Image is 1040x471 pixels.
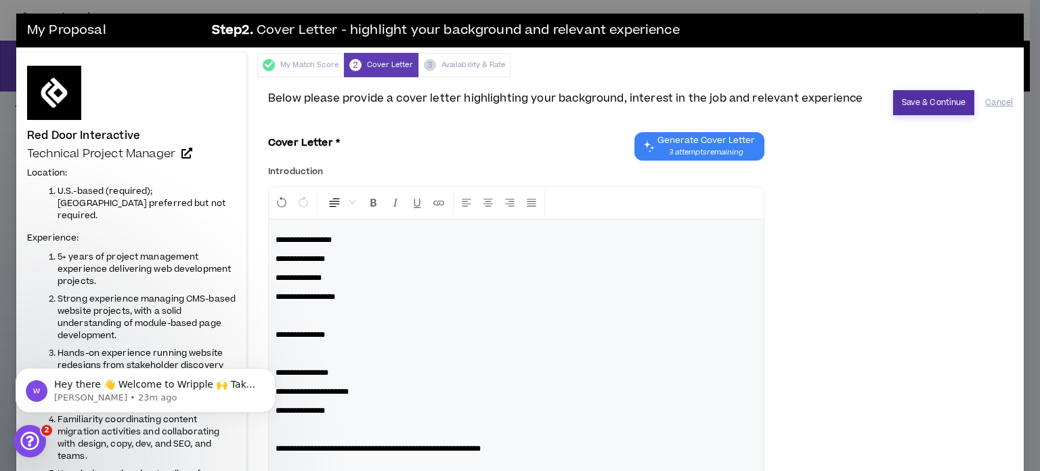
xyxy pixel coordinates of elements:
[27,17,203,44] h3: My Proposal
[272,190,292,216] button: Undo
[268,90,863,106] span: Below please provide a cover letter highlighting your background, interest in the job and relevan...
[27,146,175,162] span: Technical Project Manager
[187,22,214,49] img: Profile image for Morgan
[28,194,226,208] div: Send us a message
[58,293,236,342] span: Strong experience managing CMS-based website projects, with a solid understanding of module-based...
[657,147,755,158] span: 3 attempts remaining
[112,380,159,390] span: Messages
[58,251,231,287] span: 5+ years of project management experience delivering web development projects.
[364,190,384,216] button: Format Bold
[14,182,257,234] div: Send us a messageWe'll be back online [DATE]
[27,232,79,244] span: Experience:
[293,190,313,216] button: Redo
[181,346,271,401] button: Help
[893,90,975,115] button: Save & Continue
[407,190,427,216] button: Format Underline
[213,22,240,49] div: Profile image for Gabriella
[268,138,340,149] h3: Cover Letter *
[657,135,755,146] span: Generate Cover Letter
[257,53,344,77] div: My Match Score
[212,21,253,41] b: Step 2 .
[27,167,67,179] span: Location:
[478,190,498,216] button: Center Align
[257,21,680,41] span: Cover Letter - highlight your background and relevant experience
[500,190,520,216] button: Right Align
[10,340,281,434] iframe: Intercom notifications message
[27,96,244,142] p: Hi [PERSON_NAME] !
[41,425,52,436] span: 2
[385,190,406,216] button: Format Italics
[58,185,225,222] span: U.S.-based (required); [GEOGRAPHIC_DATA] preferred but not required.
[27,147,236,161] a: Technical Project Manager
[985,91,1013,115] button: Cancel
[30,380,60,390] span: Home
[27,129,140,142] h4: Red Door Interactive
[27,142,244,165] p: How can we help?
[58,413,219,462] span: Familiarity coordinating content migration activities and collaborating with design, copy, dev, a...
[90,346,180,401] button: Messages
[456,190,477,216] button: Left Align
[521,190,542,216] button: Justify Align
[27,26,51,47] img: logo
[268,161,323,182] label: Introduction
[429,190,449,216] button: Insert Link
[28,208,226,222] div: We'll be back online [DATE]
[634,132,764,161] button: Chat GPT Cover Letter
[14,425,46,457] iframe: Intercom live chat
[215,380,236,390] span: Help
